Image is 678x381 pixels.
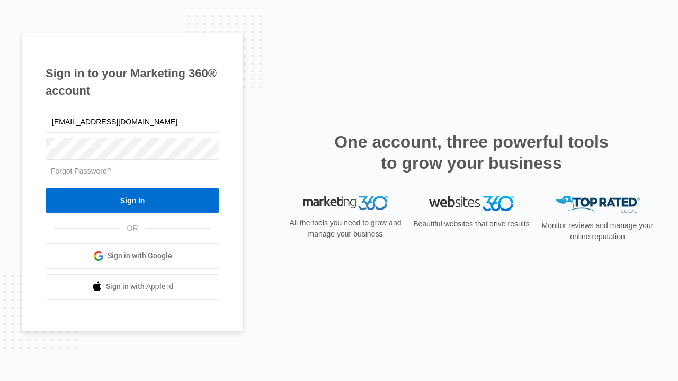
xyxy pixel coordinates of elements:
[46,111,219,133] input: Email
[538,220,657,242] p: Monitor reviews and manage your online reputation
[331,131,612,174] h2: One account, three powerful tools to grow your business
[303,196,388,211] img: Marketing 360
[412,219,531,230] p: Beautiful websites that drive results
[108,250,172,261] span: Sign in with Google
[106,281,174,292] span: Sign in with Apple Id
[46,243,219,269] a: Sign in with Google
[46,188,219,213] input: Sign In
[46,274,219,300] a: Sign in with Apple Id
[286,217,405,240] p: All the tools you need to grow and manage your business
[120,223,146,234] span: OR
[46,65,219,99] h1: Sign in to your Marketing 360® account
[555,196,640,213] img: Top Rated Local
[51,167,111,175] a: Forgot Password?
[429,196,514,211] img: Websites 360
